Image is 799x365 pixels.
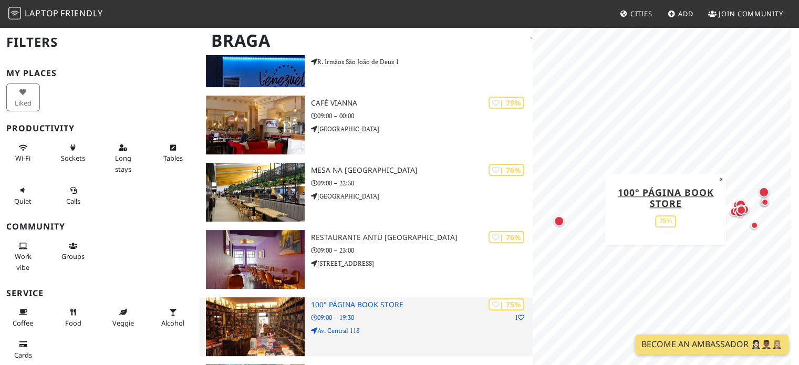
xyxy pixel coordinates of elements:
span: Work-friendly tables [163,153,183,163]
img: Mesa na Praça - Mercado Municipal de Braga [206,163,304,222]
h3: Productivity [6,123,193,133]
a: Cities [616,4,657,23]
p: 09:00 – 19:30 [311,312,533,322]
h3: Mesa na [GEOGRAPHIC_DATA] [311,166,533,175]
h1: Braga [203,26,531,55]
div: Map marker [552,214,566,228]
span: Power sockets [61,153,85,163]
button: Long stays [106,139,140,178]
p: [GEOGRAPHIC_DATA] [311,124,533,134]
p: 1 [515,312,524,322]
button: Cards [6,336,40,363]
h3: Restaurante Antù [GEOGRAPHIC_DATA] [311,233,533,242]
button: Calls [56,182,90,210]
div: Map marker [732,203,746,217]
div: 75% [655,215,676,227]
p: 09:00 – 00:00 [311,111,533,121]
div: Map marker [748,219,761,232]
a: Mesa na Praça - Mercado Municipal de Braga | 76% Mesa na [GEOGRAPHIC_DATA] 09:00 – 22:30 [GEOGRAP... [200,163,533,222]
button: Food [56,304,90,331]
span: Group tables [61,252,85,261]
span: Cities [630,9,652,18]
h3: 100° Página Book store [311,300,533,309]
span: Long stays [115,153,131,173]
a: Add [663,4,698,23]
span: Alcohol [161,318,184,328]
button: Quiet [6,182,40,210]
h3: My Places [6,68,193,78]
a: Café Vianna | 79% Café Vianna 09:00 – 00:00 [GEOGRAPHIC_DATA] [200,96,533,154]
button: Work vibe [6,237,40,276]
div: | 75% [489,298,524,310]
a: LaptopFriendly LaptopFriendly [8,5,103,23]
div: Map marker [728,205,741,218]
div: Map marker [731,199,744,212]
h2: Filters [6,26,193,58]
h3: Community [6,222,193,232]
button: Close popup [716,174,726,185]
button: Tables [156,139,190,167]
span: Coffee [13,318,33,328]
div: | 76% [489,164,524,176]
img: Restaurante Antù Braga [206,230,304,289]
div: Map marker [758,196,770,209]
div: | 76% [489,231,524,243]
a: Restaurante Antù Braga | 76% Restaurante Antù [GEOGRAPHIC_DATA] 09:00 – 23:00 [STREET_ADDRESS] [200,230,533,289]
img: 100° Página Book store [206,297,304,356]
div: Map marker [756,185,771,200]
span: Video/audio calls [66,196,80,206]
span: Friendly [60,7,102,19]
img: Café Vianna [206,96,304,154]
button: Sockets [56,139,90,167]
span: Laptop [25,7,59,19]
p: Av. Central 118 [311,326,533,336]
span: Join Community [719,9,783,18]
span: Stable Wi-Fi [15,153,30,163]
div: Map marker [733,206,746,220]
a: 100° Página Book store | 75% 1 100° Página Book store 09:00 – 19:30 Av. Central 118 [200,297,533,356]
p: 09:00 – 22:30 [311,178,533,188]
span: Credit cards [14,350,32,360]
div: Map marker [734,203,748,217]
button: Veggie [106,304,140,331]
p: 09:00 – 23:00 [311,245,533,255]
a: Join Community [704,4,787,23]
button: Coffee [6,304,40,331]
div: Map marker [734,202,748,216]
button: Alcohol [156,304,190,331]
p: [STREET_ADDRESS] [311,258,533,268]
div: | 79% [489,97,524,109]
button: Groups [56,237,90,265]
a: Become an Ambassador 🤵🏻‍♀️🤵🏾‍♂️🤵🏼‍♀️ [635,335,788,354]
span: Food [65,318,81,328]
span: Add [678,9,693,18]
div: Map marker [733,197,748,212]
h3: Service [6,288,193,298]
img: LaptopFriendly [8,7,21,19]
button: Wi-Fi [6,139,40,167]
span: Quiet [14,196,32,206]
div: Map marker [730,204,743,217]
span: Veggie [112,318,134,328]
div: Map marker [759,196,771,208]
a: 100° Página Book store [618,186,714,210]
span: People working [15,252,32,272]
p: [GEOGRAPHIC_DATA] [311,191,533,201]
h3: Café Vianna [311,99,533,108]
